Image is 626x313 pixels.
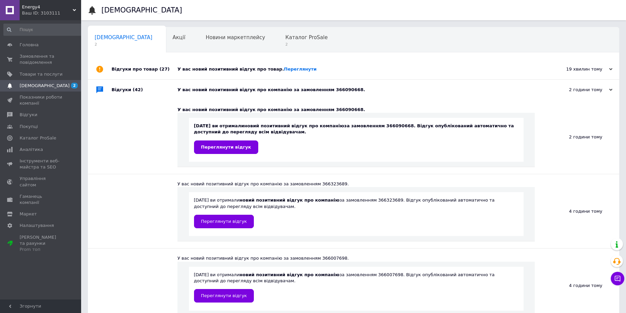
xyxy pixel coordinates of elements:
div: [DATE] ви отримали за замовленням 366007698. Відгук опублікований автоматично та доступний до пер... [194,272,519,303]
span: Energy4 [22,4,73,10]
span: Аналітика [20,147,43,153]
a: Переглянути відгук [194,140,258,154]
b: новий позитивний відгук про компанію [240,272,340,277]
a: Переглянути [284,67,317,72]
a: Переглянути відгук [194,215,254,228]
span: Інструменти веб-майстра та SEO [20,158,63,170]
span: [DEMOGRAPHIC_DATA] [20,83,70,89]
div: Ваш ID: 3103111 [22,10,81,16]
button: Чат з покупцем [611,272,624,285]
div: 2 години тому [535,100,619,174]
input: Пошук [3,24,83,36]
span: 2 [95,42,152,47]
span: Налаштування [20,223,54,229]
div: [DATE] ви отримали за замовленням 366323689. Відгук опублікований автоматично та доступний до пер... [194,197,519,228]
span: Маркет [20,211,37,217]
div: 4 години тому [535,174,619,248]
h1: [DEMOGRAPHIC_DATA] [101,6,182,14]
span: Замовлення та повідомлення [20,53,63,66]
b: новий позитивний відгук про компанію [240,198,340,203]
div: У вас новий позитивний відгук про товар. [177,66,545,72]
span: 2 [71,83,78,88]
span: Гаманець компанії [20,193,63,206]
span: [PERSON_NAME] та рахунки [20,234,63,253]
div: [DATE] ви отримали за замовленням 366090668. Відгук опублікований автоматично та доступний до пер... [194,123,519,154]
span: Покупці [20,124,38,130]
div: Відгуки про товар [112,59,177,79]
span: Товари та послуги [20,71,63,77]
div: У вас новий позитивний відгук про компанію за замовленням 366323689. [177,181,535,187]
div: У вас новий позитивний відгук про компанію за замовленням 366090668. [177,87,545,93]
span: (27) [160,67,170,72]
span: 2 [285,42,328,47]
b: новий позитивний відгук про компанію [244,123,344,128]
a: Переглянути відгук [194,289,254,303]
span: Переглянути відгук [201,293,247,298]
span: [DEMOGRAPHIC_DATA] [95,34,152,41]
span: Показники роботи компанії [20,94,63,106]
span: Переглянути відгук [201,145,251,150]
div: У вас новий позитивний відгук про компанію за замовленням 366090668. [177,107,535,113]
span: Відгуки [20,112,37,118]
div: 2 години тому [545,87,612,93]
span: Переглянути відгук [201,219,247,224]
span: (42) [133,87,143,92]
span: Каталог ProSale [20,135,56,141]
div: У вас новий позитивний відгук про компанію за замовленням 366007698. [177,255,535,261]
span: Головна [20,42,39,48]
div: Відгуки [112,80,177,100]
span: Управління сайтом [20,176,63,188]
span: Новини маркетплейсу [206,34,265,41]
div: 19 хвилин тому [545,66,612,72]
span: Каталог ProSale [285,34,328,41]
span: Акції [173,34,186,41]
div: Prom топ [20,246,63,253]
